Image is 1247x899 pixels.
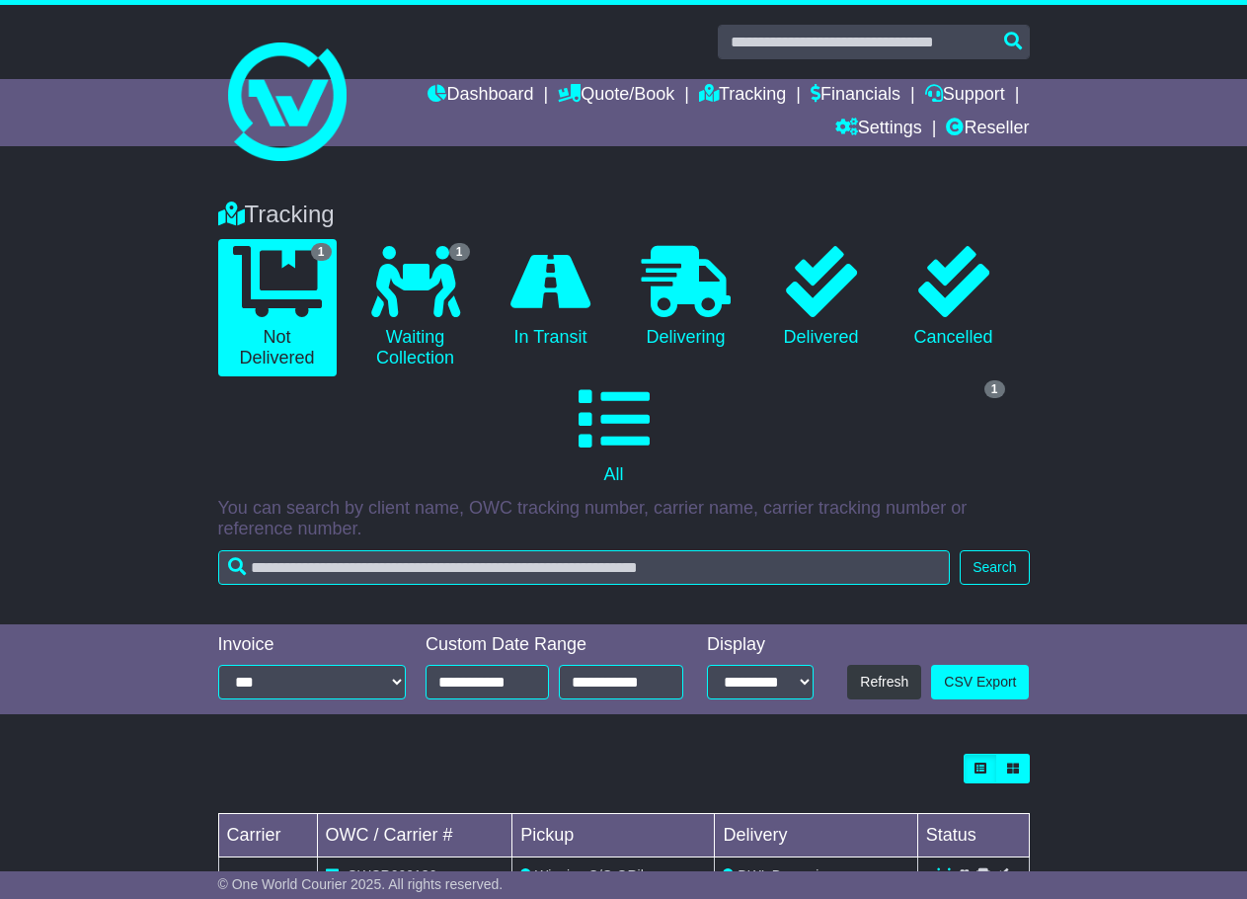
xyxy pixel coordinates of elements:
[984,380,1005,398] span: 1
[931,665,1029,699] a: CSV Export
[347,867,436,883] span: OWCR000180
[715,814,917,858] td: Delivery
[699,79,786,113] a: Tracking
[449,243,470,261] span: 1
[218,814,317,858] td: Carrier
[218,239,337,376] a: 1 Not Delivered
[627,239,745,356] a: Delivering
[317,814,512,858] td: OWC / Carrier #
[218,634,407,656] div: Invoice
[208,201,1040,229] div: Tracking
[311,243,332,261] span: 1
[811,79,900,113] a: Financials
[558,79,674,113] a: Quote/Book
[512,814,715,858] td: Pickup
[426,634,683,656] div: Custom Date Range
[218,876,504,892] span: © One World Courier 2025. All rights reserved.
[495,239,607,356] a: In Transit
[218,376,1010,493] a: 1 All
[765,239,878,356] a: Delivered
[897,239,1010,356] a: Cancelled
[847,665,921,699] button: Refresh
[960,550,1029,585] button: Search
[356,239,475,376] a: 1 Waiting Collection
[218,498,1030,540] p: You can search by client name, OWC tracking number, carrier name, carrier tracking number or refe...
[925,79,1005,113] a: Support
[428,79,533,113] a: Dashboard
[835,113,922,146] a: Settings
[917,814,1029,858] td: Status
[946,113,1029,146] a: Reseller
[707,634,814,656] div: Display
